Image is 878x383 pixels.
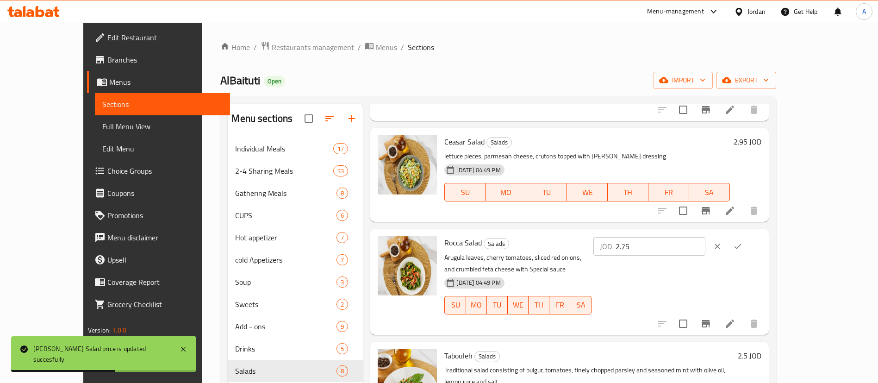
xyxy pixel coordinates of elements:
[743,313,765,335] button: delete
[648,183,689,201] button: FR
[484,239,509,249] span: Salads
[235,232,336,243] span: Hot appetizer
[235,276,336,288] span: Soup
[264,76,285,87] div: Open
[487,296,508,314] button: TU
[87,226,230,249] a: Menu disclaimer
[228,338,363,360] div: Drinks5
[486,183,526,201] button: MO
[571,186,604,199] span: WE
[102,121,223,132] span: Full Menu View
[228,249,363,271] div: cold Appetizers7
[228,226,363,249] div: Hot appetizer7
[862,6,866,17] span: A
[336,299,348,310] div: items
[378,135,437,195] img: Ceasar Salad
[448,186,482,199] span: SU
[608,183,648,201] button: TH
[87,49,230,71] a: Branches
[95,138,230,160] a: Edit Menu
[553,298,567,312] span: FR
[33,344,170,364] div: [PERSON_NAME] Salad price is updated succesfully
[401,42,404,53] li: /
[228,315,363,338] div: Add - ons9
[408,42,434,53] span: Sections
[87,249,230,271] a: Upsell
[336,188,348,199] div: items
[734,135,761,148] h6: 2.95 JOD
[526,183,567,201] button: TU
[235,343,336,354] div: Drinks
[444,151,729,162] p: lettuce pieces, parmesan cheese, crutons topped with [PERSON_NAME] dressing
[453,166,504,175] span: [DATE] 04:49 PM
[448,298,462,312] span: SU
[695,200,717,222] button: Branch-specific-item
[87,182,230,204] a: Coupons
[333,165,348,176] div: items
[453,278,504,287] span: [DATE] 04:49 PM
[235,365,336,377] span: Salads
[228,138,363,160] div: Individual Meals17
[88,324,111,336] span: Version:
[112,324,127,336] span: 1.0.0
[235,188,336,199] span: Gathering Meals
[220,70,260,91] span: AlBaituti
[673,201,693,220] span: Select to update
[107,232,223,243] span: Menu disclaimer
[87,204,230,226] a: Promotions
[743,200,765,222] button: delete
[107,54,223,65] span: Branches
[333,143,348,154] div: items
[337,233,348,242] span: 7
[337,345,348,353] span: 5
[235,143,333,154] span: Individual Meals
[673,100,693,119] span: Select to update
[337,278,348,287] span: 3
[235,299,336,310] span: Sweets
[220,42,250,53] a: Home
[475,351,499,362] span: Salads
[747,6,766,17] div: Jordan
[716,72,776,89] button: export
[272,42,354,53] span: Restaurants management
[489,186,523,199] span: MO
[299,109,318,128] span: Select all sections
[611,186,645,199] span: TH
[693,186,726,199] span: SA
[673,314,693,333] span: Select to update
[654,72,713,89] button: import
[724,104,735,115] a: Edit menu item
[109,76,223,88] span: Menus
[647,6,704,17] div: Menu-management
[336,276,348,288] div: items
[228,293,363,315] div: Sweets2
[318,107,341,130] span: Sort sections
[337,300,348,309] span: 2
[487,137,511,148] span: Salads
[444,236,482,250] span: Rocca Salad
[695,99,717,121] button: Branch-specific-item
[95,93,230,115] a: Sections
[87,271,230,293] a: Coverage Report
[337,211,348,220] span: 6
[336,254,348,265] div: items
[341,107,363,130] button: Add section
[228,182,363,204] div: Gathering Meals8
[87,293,230,315] a: Grocery Checklist
[261,41,354,53] a: Restaurants management
[235,321,336,332] span: Add - ons
[600,241,612,252] p: JOD
[337,367,348,376] span: 8
[365,41,397,53] a: Menus
[87,26,230,49] a: Edit Restaurant
[337,256,348,264] span: 7
[235,165,333,176] span: 2-4 Sharing Meals
[508,296,529,314] button: WE
[107,299,223,310] span: Grocery Checklist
